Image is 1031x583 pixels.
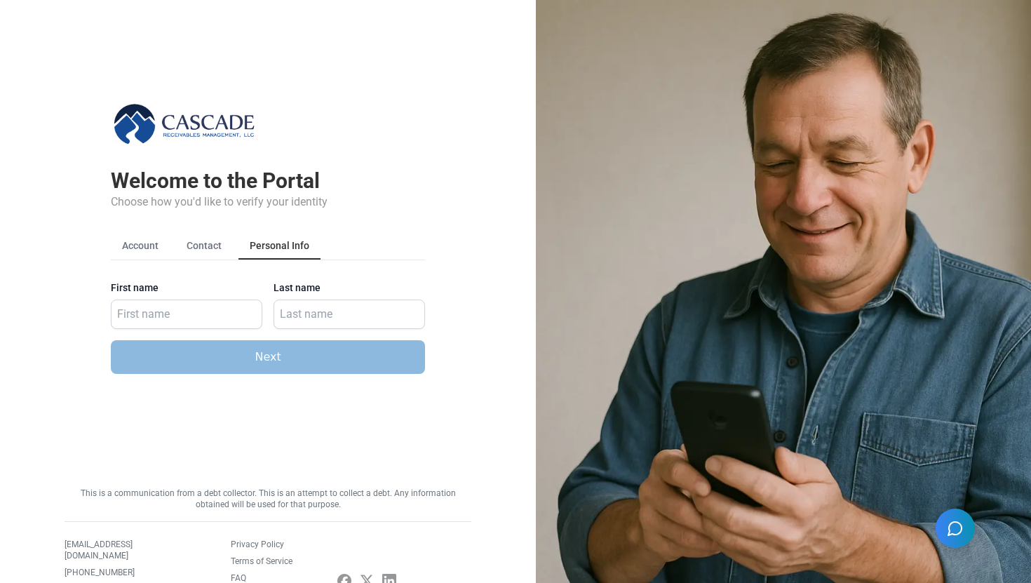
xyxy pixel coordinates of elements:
[274,300,425,329] input: Last name
[111,168,425,194] div: Welcome to the Portal
[111,300,262,329] input: First name
[274,283,425,300] label: Last name
[65,539,186,561] a: [EMAIL_ADDRESS][DOMAIN_NAME]
[111,340,425,374] button: Next
[175,233,233,260] button: Contact
[111,233,170,260] button: Account
[65,567,135,578] a: [PHONE_NUMBER]
[65,488,471,510] div: This is a communication from a debt collector. This is an attempt to collect a debt. Any informat...
[111,194,425,210] div: Choose how you'd like to verify your identity
[231,556,292,567] a: Terms of Service
[231,539,284,550] a: Privacy Policy
[111,101,259,146] img: Cascade Receivables
[111,283,262,300] label: First name
[238,233,321,260] button: Personal Info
